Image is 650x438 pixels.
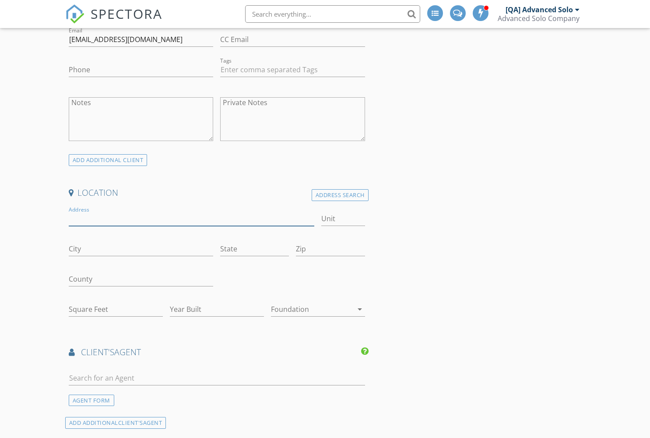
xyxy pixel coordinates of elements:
i: arrow_drop_down [355,304,365,314]
div: ADD ADDITIONAL client [69,154,148,166]
span: client's [118,419,143,427]
h4: Location [69,187,365,198]
span: SPECTORA [91,4,162,23]
h4: AGENT [69,346,365,358]
div: [QA] Advanced Solo [506,5,573,14]
input: Search everything... [245,5,420,23]
span: client's [81,346,114,358]
div: ADD ADDITIONAL AGENT [65,417,166,429]
a: SPECTORA [65,12,162,30]
div: Address Search [312,189,369,201]
div: AGENT FORM [69,395,114,406]
input: Search for an Agent [69,371,365,385]
div: Advanced Solo Company [498,14,580,23]
img: The Best Home Inspection Software - Spectora [65,4,84,24]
